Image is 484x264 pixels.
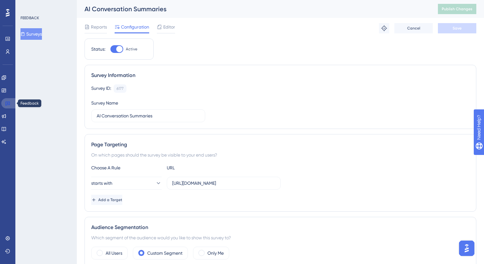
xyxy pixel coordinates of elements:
div: FEEDBACK [20,15,39,21]
button: Add a Target [91,195,122,205]
button: Surveys [20,28,42,40]
span: Reports [91,23,107,31]
label: Custom Segment [147,249,182,257]
span: Need Help? [15,2,40,9]
input: yourwebsite.com/path [172,180,275,187]
div: Choose A Rule [91,164,162,172]
div: Which segment of the audience would you like to show this survey to? [91,234,470,242]
iframe: UserGuiding AI Assistant Launcher [457,239,476,258]
label: Only Me [207,249,224,257]
button: Save [438,23,476,33]
button: starts with [91,177,162,190]
div: Survey ID: [91,84,111,93]
input: Type your Survey name [97,112,200,119]
label: All Users [106,249,122,257]
div: 6177 [117,86,124,91]
button: Cancel [394,23,433,33]
span: Configuration [121,23,149,31]
span: starts with [91,179,112,187]
div: Status: [91,45,105,53]
button: Publish Changes [438,4,476,14]
div: Survey Name [91,99,118,107]
span: Editor [163,23,175,31]
span: Active [126,47,137,52]
span: Publish Changes [442,6,472,12]
span: Save [453,26,462,31]
div: Survey Information [91,72,470,79]
span: Cancel [407,26,420,31]
span: Add a Target [98,197,122,202]
div: URL [167,164,237,172]
div: Page Targeting [91,141,470,149]
div: AI Conversation Summaries [85,4,422,13]
div: Audience Segmentation [91,224,470,231]
div: On which pages should the survey be visible to your end users? [91,151,470,159]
